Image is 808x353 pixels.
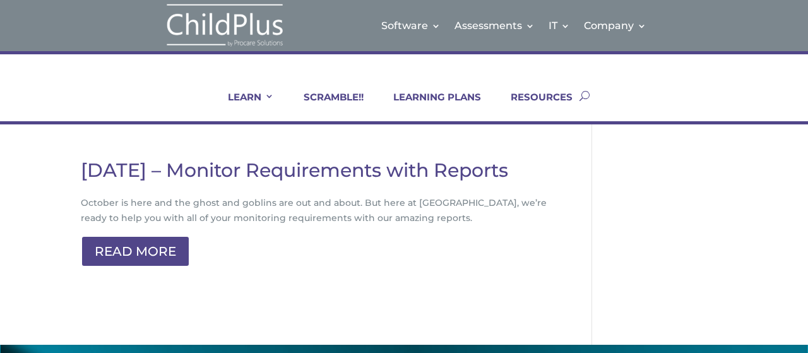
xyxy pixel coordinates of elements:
h1: [DATE] – Monitor Requirements with Reports [81,161,557,186]
a: SCRAMBLE!! [288,91,364,121]
a: LEARNING PLANS [377,91,481,121]
a: READ MORE [81,236,190,267]
div: October is here and the ghost and goblins are out and about. But here at [GEOGRAPHIC_DATA], we’re... [81,196,557,226]
a: LEARN [212,91,274,121]
a: RESOURCES [495,91,573,121]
